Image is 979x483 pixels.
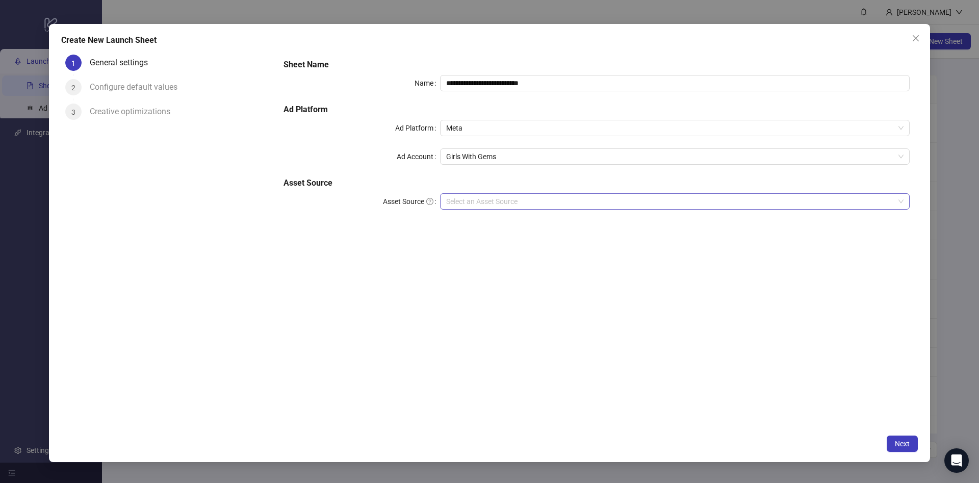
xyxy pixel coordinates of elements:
span: Girls With Gems [446,149,904,164]
button: Close [908,30,924,46]
h5: Ad Platform [284,104,910,116]
div: Creative optimizations [90,104,178,120]
label: Ad Platform [395,120,440,136]
div: Create New Launch Sheet [61,34,918,46]
span: close [912,34,920,42]
input: Name [440,75,910,91]
span: Next [895,440,910,448]
span: 1 [71,59,75,67]
span: Meta [446,120,904,136]
div: General settings [90,55,156,71]
h5: Sheet Name [284,59,910,71]
span: question-circle [426,198,433,205]
h5: Asset Source [284,177,910,189]
div: Open Intercom Messenger [944,448,969,473]
span: 3 [71,108,75,116]
label: Name [415,75,440,91]
div: Configure default values [90,79,186,95]
span: 2 [71,84,75,92]
label: Ad Account [397,148,440,165]
button: Next [887,436,918,452]
label: Asset Source [383,193,440,210]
